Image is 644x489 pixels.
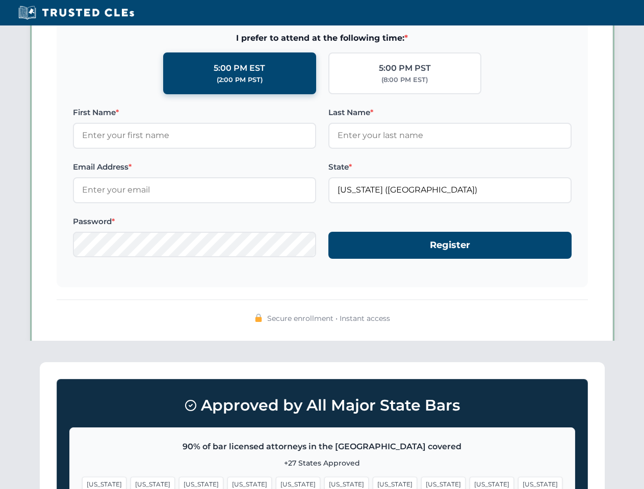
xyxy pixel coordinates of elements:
[328,232,572,259] button: Register
[328,106,572,119] label: Last Name
[15,5,137,20] img: Trusted CLEs
[381,75,428,85] div: (8:00 PM EST)
[73,215,316,228] label: Password
[379,62,431,75] div: 5:00 PM PST
[214,62,265,75] div: 5:00 PM EST
[82,457,562,469] p: +27 States Approved
[328,177,572,203] input: Florida (FL)
[328,123,572,148] input: Enter your last name
[73,123,316,148] input: Enter your first name
[69,392,575,419] h3: Approved by All Major State Bars
[267,313,390,324] span: Secure enrollment • Instant access
[73,161,316,173] label: Email Address
[217,75,263,85] div: (2:00 PM PST)
[82,440,562,453] p: 90% of bar licensed attorneys in the [GEOGRAPHIC_DATA] covered
[73,106,316,119] label: First Name
[73,177,316,203] input: Enter your email
[328,161,572,173] label: State
[254,314,263,322] img: 🔒
[73,32,572,45] span: I prefer to attend at the following time:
